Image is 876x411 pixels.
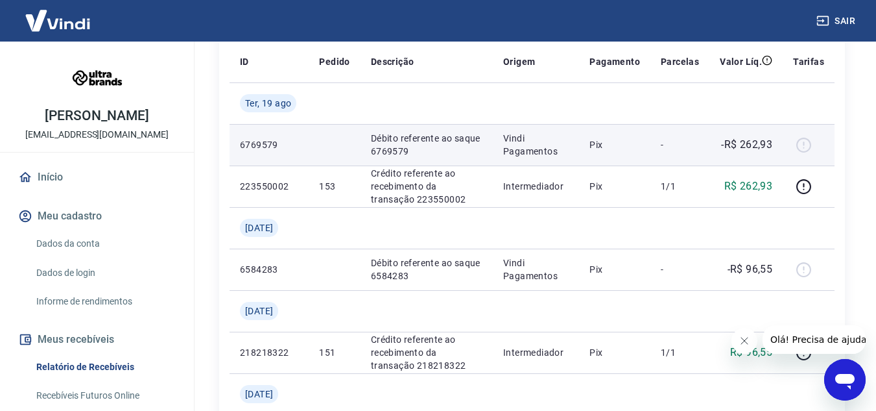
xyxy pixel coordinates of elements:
[503,180,569,193] p: Intermediador
[8,9,109,19] span: Olá! Precisa de ajuda?
[589,138,640,151] p: Pix
[16,163,178,192] a: Início
[371,132,482,158] p: Débito referente ao saque 6769579
[661,346,699,359] p: 1/1
[793,55,824,68] p: Tarifas
[661,180,699,193] p: 1/1
[45,109,148,123] p: [PERSON_NAME]
[240,346,298,359] p: 218218322
[724,179,773,194] p: R$ 262,93
[661,263,699,276] p: -
[245,221,273,234] span: [DATE]
[589,55,640,68] p: Pagamento
[245,388,273,401] span: [DATE]
[240,263,298,276] p: 6584283
[371,256,482,282] p: Débito referente ao saque 6584283
[245,97,291,110] span: Ter, 19 ago
[814,9,860,33] button: Sair
[240,180,298,193] p: 223550002
[589,263,640,276] p: Pix
[503,132,569,158] p: Vindi Pagamentos
[31,382,178,409] a: Recebíveis Futuros Online
[16,202,178,230] button: Meu cadastro
[31,288,178,315] a: Informe de rendimentos
[371,55,414,68] p: Descrição
[31,354,178,380] a: Relatório de Recebíveis
[319,180,349,193] p: 153
[503,346,569,359] p: Intermediador
[731,328,757,354] iframe: Fechar mensagem
[589,180,640,193] p: Pix
[763,325,866,354] iframe: Mensagem da empresa
[661,55,699,68] p: Parcelas
[824,359,866,401] iframe: Botão para abrir a janela de mensagens
[245,305,273,318] span: [DATE]
[661,138,699,151] p: -
[503,256,569,282] p: Vindi Pagamentos
[319,55,349,68] p: Pedido
[25,128,169,142] p: [EMAIL_ADDRESS][DOMAIN_NAME]
[240,55,249,68] p: ID
[319,346,349,359] p: 151
[728,262,773,277] p: -R$ 96,55
[16,1,100,40] img: Vindi
[31,230,178,257] a: Dados da conta
[371,167,482,206] p: Crédito referente ao recebimento da transação 223550002
[720,55,762,68] p: Valor Líq.
[589,346,640,359] p: Pix
[16,325,178,354] button: Meus recebíveis
[371,333,482,372] p: Crédito referente ao recebimento da transação 218218322
[730,345,772,360] p: R$ 96,55
[503,55,535,68] p: Origem
[721,137,772,153] p: -R$ 262,93
[71,52,123,104] img: 0246fb64-575b-4350-9f61-2a8cddd6b1b8.jpeg
[31,260,178,286] a: Dados de login
[240,138,298,151] p: 6769579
